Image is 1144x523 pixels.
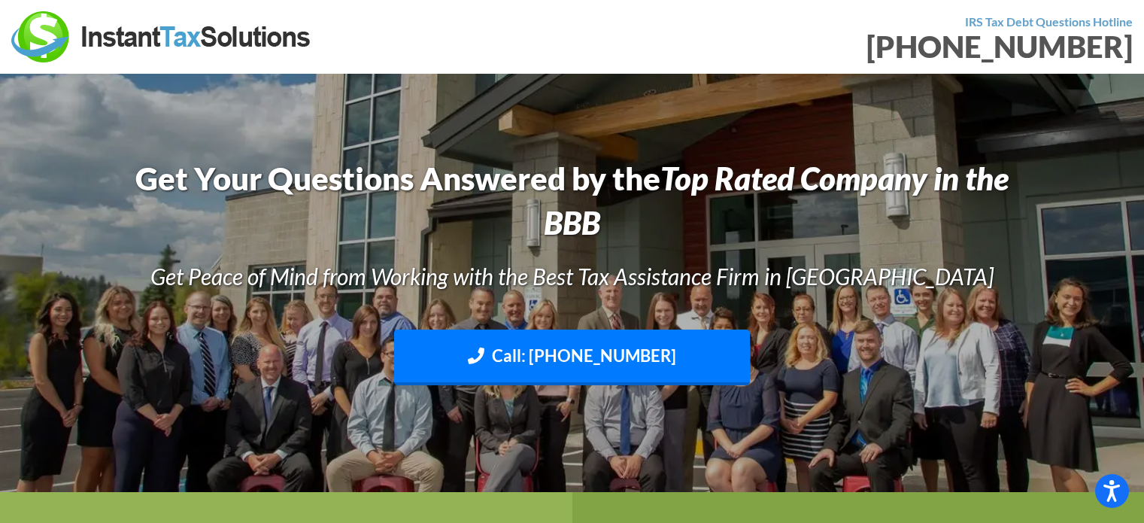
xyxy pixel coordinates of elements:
[965,14,1133,29] strong: IRS Tax Debt Questions Hotline
[11,28,312,42] a: Instant Tax Solutions Logo
[129,260,1015,292] h3: Get Peace of Mind from Working with the Best Tax Assistance Firm in [GEOGRAPHIC_DATA]
[394,330,751,386] a: Call: [PHONE_NUMBER]
[11,11,312,62] img: Instant Tax Solutions Logo
[544,160,1009,242] i: Top Rated Company in the BBB
[584,32,1133,62] div: [PHONE_NUMBER]
[129,157,1015,245] h1: Get Your Questions Answered by the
